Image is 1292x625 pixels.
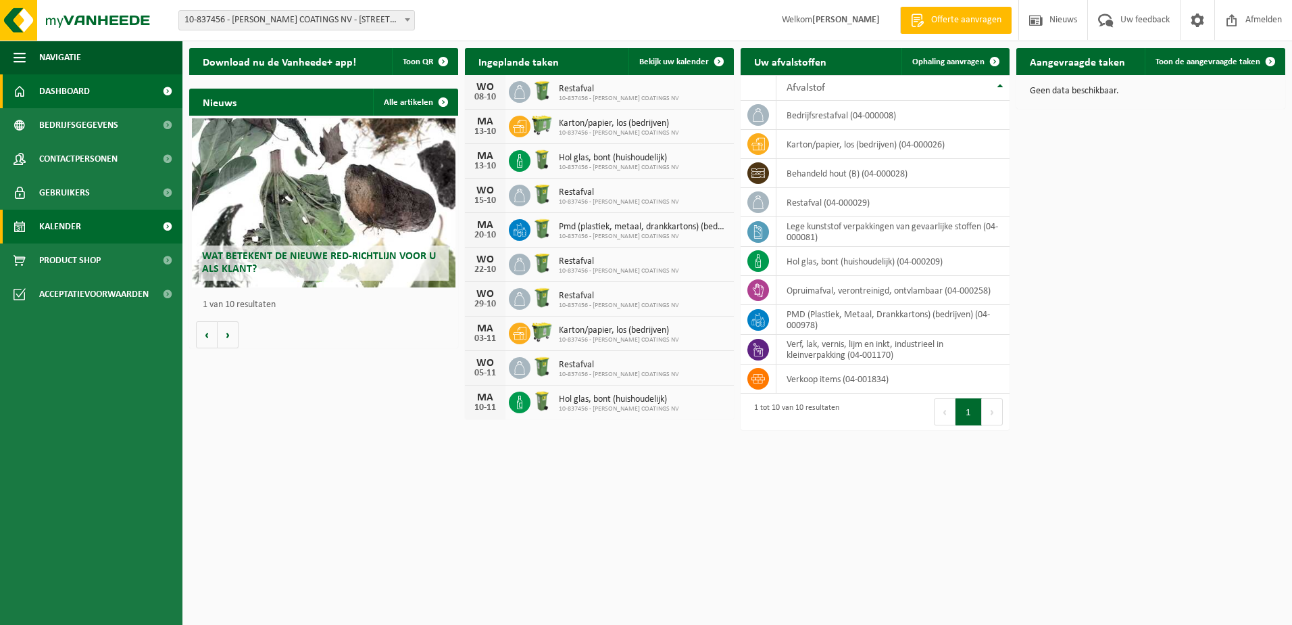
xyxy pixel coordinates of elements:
div: 10-11 [472,403,499,413]
span: 10-837456 - [PERSON_NAME] COATINGS NV [559,267,679,275]
td: karton/papier, los (bedrijven) (04-000026) [776,130,1010,159]
span: 10-837456 - [PERSON_NAME] COATINGS NV [559,371,679,379]
td: PMD (Plastiek, Metaal, Drankkartons) (bedrijven) (04-000978) [776,305,1010,335]
div: WO [472,289,499,300]
span: Toon de aangevraagde taken [1156,57,1260,66]
div: 20-10 [472,231,499,240]
span: Kalender [39,210,81,244]
div: 03-11 [472,334,499,344]
span: 10-837456 - [PERSON_NAME] COATINGS NV [559,405,679,413]
div: 15-10 [472,196,499,206]
span: Ophaling aanvragen [912,57,985,66]
span: Restafval [559,84,679,95]
span: 10-837456 - [PERSON_NAME] COATINGS NV [559,302,679,310]
div: MA [472,220,499,231]
td: restafval (04-000029) [776,188,1010,217]
span: Karton/papier, los (bedrijven) [559,325,679,336]
span: Offerte aanvragen [928,14,1005,27]
img: WB-0240-HPE-GN-50 [530,217,553,240]
a: Offerte aanvragen [900,7,1012,34]
a: Wat betekent de nieuwe RED-richtlijn voor u als klant? [192,118,455,287]
a: Alle artikelen [373,89,457,116]
span: Navigatie [39,41,81,74]
img: WB-0240-HPE-GN-50 [530,79,553,102]
span: Product Shop [39,244,101,277]
img: WB-0140-HPE-GN-50 [530,148,553,171]
button: Toon QR [392,48,457,75]
td: hol glas, bont (huishoudelijk) (04-000209) [776,247,1010,276]
div: MA [472,116,499,127]
div: WO [472,254,499,265]
div: WO [472,358,499,369]
img: WB-0240-HPE-GN-50 [530,355,553,378]
h2: Uw afvalstoffen [741,48,840,74]
div: MA [472,323,499,334]
span: 10-837456 - DEBAL COATINGS NV - 8800 ROESELARE, ONLEDEBEEKSTRAAT 9 [178,10,415,30]
span: Hol glas, bont (huishoudelijk) [559,153,679,164]
button: Next [982,398,1003,425]
td: verkoop items (04-001834) [776,365,1010,394]
div: 13-10 [472,162,499,171]
button: Previous [934,398,955,425]
p: Geen data beschikbaar. [1030,87,1272,96]
span: 10-837456 - [PERSON_NAME] COATINGS NV [559,95,679,103]
span: 10-837456 - [PERSON_NAME] COATINGS NV [559,336,679,344]
span: Pmd (plastiek, metaal, drankkartons) (bedrijven) [559,222,727,233]
img: WB-0240-HPE-GN-50 [530,252,553,275]
h2: Aangevraagde taken [1016,48,1139,74]
td: verf, lak, vernis, lijm en inkt, industrieel in kleinverpakking (04-001170) [776,335,1010,365]
button: Vorige [196,321,218,348]
td: behandeld hout (B) (04-000028) [776,159,1010,188]
div: 13-10 [472,127,499,137]
div: WO [472,82,499,93]
img: WB-0660-HPE-GN-50 [530,114,553,137]
img: WB-0660-HPE-GN-50 [530,321,553,344]
img: WB-0240-HPE-GN-50 [530,183,553,206]
a: Ophaling aanvragen [901,48,1008,75]
span: Afvalstof [787,83,825,93]
span: Wat betekent de nieuwe RED-richtlijn voor u als klant? [202,251,436,275]
span: 10-837456 - [PERSON_NAME] COATINGS NV [559,164,679,172]
button: 1 [955,398,982,425]
div: 08-10 [472,93,499,102]
td: opruimafval, verontreinigd, ontvlambaar (04-000258) [776,276,1010,305]
span: Bekijk uw kalender [639,57,709,66]
span: Acceptatievoorwaarden [39,277,149,311]
span: Contactpersonen [39,142,118,176]
span: 10-837456 - [PERSON_NAME] COATINGS NV [559,233,727,241]
div: 22-10 [472,265,499,275]
span: Bedrijfsgegevens [39,108,118,142]
h2: Ingeplande taken [465,48,572,74]
img: WB-0240-HPE-GN-50 [530,286,553,309]
div: WO [472,185,499,196]
span: 10-837456 - DEBAL COATINGS NV - 8800 ROESELARE, ONLEDEBEEKSTRAAT 9 [179,11,414,30]
a: Bekijk uw kalender [628,48,732,75]
span: Dashboard [39,74,90,108]
span: Restafval [559,187,679,198]
strong: [PERSON_NAME] [812,15,880,25]
div: 29-10 [472,300,499,309]
td: bedrijfsrestafval (04-000008) [776,101,1010,130]
h2: Nieuws [189,89,250,115]
p: 1 van 10 resultaten [203,300,451,310]
span: Toon QR [403,57,433,66]
div: MA [472,392,499,403]
span: Restafval [559,291,679,302]
span: Restafval [559,256,679,267]
span: 10-837456 - [PERSON_NAME] COATINGS NV [559,129,679,137]
h2: Download nu de Vanheede+ app! [189,48,370,74]
span: Restafval [559,360,679,371]
a: Toon de aangevraagde taken [1145,48,1284,75]
button: Volgende [218,321,239,348]
td: lege kunststof verpakkingen van gevaarlijke stoffen (04-000081) [776,217,1010,247]
img: WB-0140-HPE-GN-50 [530,390,553,413]
span: 10-837456 - [PERSON_NAME] COATINGS NV [559,198,679,206]
div: 1 tot 10 van 10 resultaten [747,397,839,427]
span: Gebruikers [39,176,90,210]
div: 05-11 [472,369,499,378]
div: MA [472,151,499,162]
span: Hol glas, bont (huishoudelijk) [559,394,679,405]
span: Karton/papier, los (bedrijven) [559,118,679,129]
